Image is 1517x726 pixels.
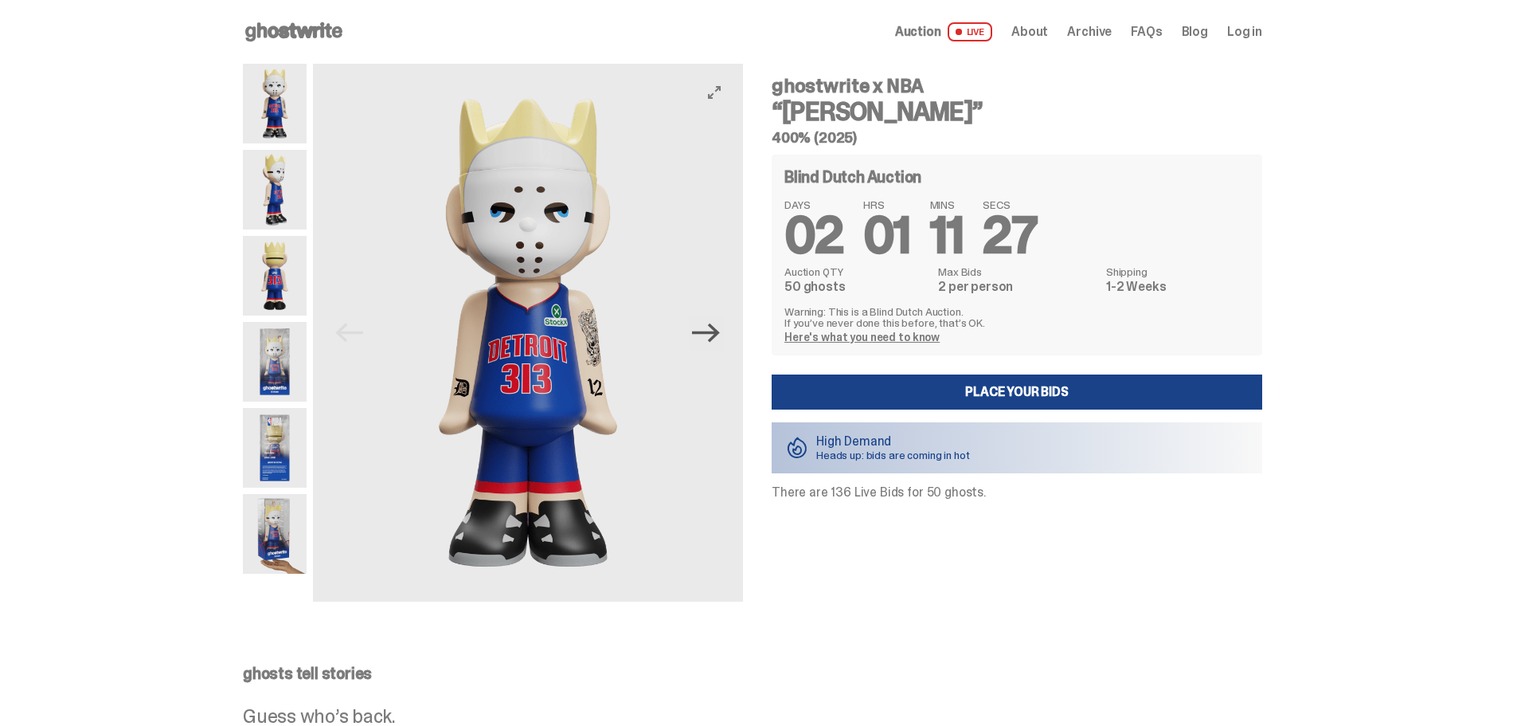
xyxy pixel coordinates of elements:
p: Warning: This is a Blind Dutch Auction. If you’ve never done this before, that’s OK. [784,306,1249,328]
a: About [1011,26,1048,38]
span: MINS [930,199,964,210]
img: Eminem_NBA_400_12.png [243,322,307,402]
span: SECS [983,199,1037,210]
a: Archive [1067,26,1112,38]
p: Heads up: bids are coming in hot [816,449,970,461]
a: Here's what you need to know [784,330,940,344]
a: FAQs [1131,26,1162,38]
a: Log in [1227,26,1262,38]
dd: 50 ghosts [784,281,929,293]
h4: ghostwrite x NBA [772,77,1262,96]
dd: 1-2 Weeks [1106,281,1249,293]
p: High Demand [816,435,970,448]
span: 27 [983,202,1037,269]
h5: 400% (2025) [772,131,1262,145]
dd: 2 per person [938,281,1097,293]
button: View full-screen [705,83,724,102]
p: There are 136 Live Bids for 50 ghosts. [772,486,1262,499]
h3: “[PERSON_NAME]” [772,99,1262,124]
span: LIVE [948,22,993,41]
img: Copy%20of%20Eminem_NBA_400_1.png [243,64,307,143]
a: Auction LIVE [895,22,992,41]
button: Next [689,316,724,351]
span: DAYS [784,199,844,210]
img: Copy%20of%20Eminem_NBA_400_3.png [243,150,307,230]
img: eminem%20scale.png [243,494,307,574]
a: Place your Bids [772,375,1262,410]
span: HRS [863,199,911,210]
h4: Blind Dutch Auction [784,169,921,185]
dt: Max Bids [938,266,1097,277]
a: Blog [1182,26,1208,38]
p: ghosts tell stories [243,665,1262,681]
img: Copy%20of%20Eminem_NBA_400_6.png [243,236,307,316]
span: 11 [930,202,964,269]
span: 02 [784,202,844,269]
span: Auction [895,26,941,38]
span: 01 [863,202,911,269]
img: Copy%20of%20Eminem_NBA_400_1.png [313,64,743,602]
dt: Shipping [1106,266,1249,277]
dt: Auction QTY [784,266,929,277]
img: Eminem_NBA_400_13.png [243,408,307,488]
